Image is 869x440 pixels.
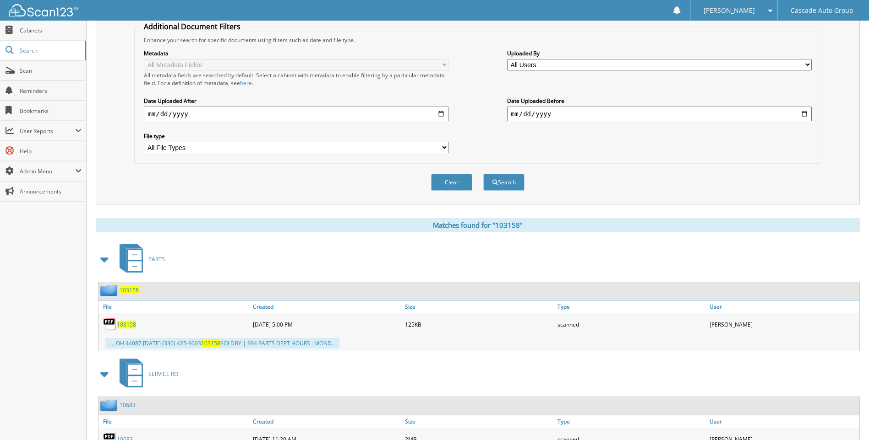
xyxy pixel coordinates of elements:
[144,107,448,121] input: start
[144,97,448,105] label: Date Uploaded After
[555,415,707,428] a: Type
[403,315,555,333] div: 125KB
[20,188,82,195] span: Announcements
[555,315,707,333] div: scanned
[139,21,245,32] legend: Additional Document Filters
[114,356,178,392] a: SERVICE RO
[20,47,80,54] span: Search
[483,174,525,191] button: Search
[20,67,82,75] span: Scan
[201,339,220,347] span: 103158
[103,317,117,331] img: PDF.png
[148,255,165,263] span: PARTS
[707,415,859,428] a: User
[20,127,75,135] span: User Reports
[144,71,448,87] div: All metadata fields are searched by default. Select a cabinet with metadata to enable filtering b...
[144,49,448,57] label: Metadata
[117,321,136,328] a: 103158
[105,338,339,349] div: ..., OH 44087 [DATE] (330) 425-9003 SOLDBY | 994 PARTS DEPT HOURS : MOND...
[20,107,82,115] span: Bookmarks
[251,415,403,428] a: Created
[507,49,812,57] label: Uploaded By
[240,79,252,87] a: here
[251,300,403,313] a: Created
[120,286,139,294] a: 103158
[9,4,78,16] img: scan123-logo-white.svg
[507,107,812,121] input: end
[98,300,251,313] a: File
[403,300,555,313] a: Size
[403,415,555,428] a: Size
[20,27,82,34] span: Cabinets
[704,8,755,13] span: [PERSON_NAME]
[823,396,869,440] iframe: Chat Widget
[707,315,859,333] div: [PERSON_NAME]
[791,8,853,13] span: Cascade Auto Group
[251,315,403,333] div: [DATE] 5:00 PM
[96,218,860,232] div: Matches found for "103158"
[98,415,251,428] a: File
[148,370,178,378] span: SERVICE RO
[707,300,859,313] a: User
[120,401,136,409] a: 10683
[20,167,75,175] span: Admin Menu
[100,399,120,411] img: folder2.png
[507,97,812,105] label: Date Uploaded Before
[431,174,472,191] button: Clear
[555,300,707,313] a: Type
[114,241,165,277] a: PARTS
[139,36,816,44] div: Enhance your search for specific documents using filters such as date and file type.
[20,147,82,155] span: Help
[144,132,448,140] label: File type
[100,284,120,296] img: folder2.png
[20,87,82,95] span: Reminders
